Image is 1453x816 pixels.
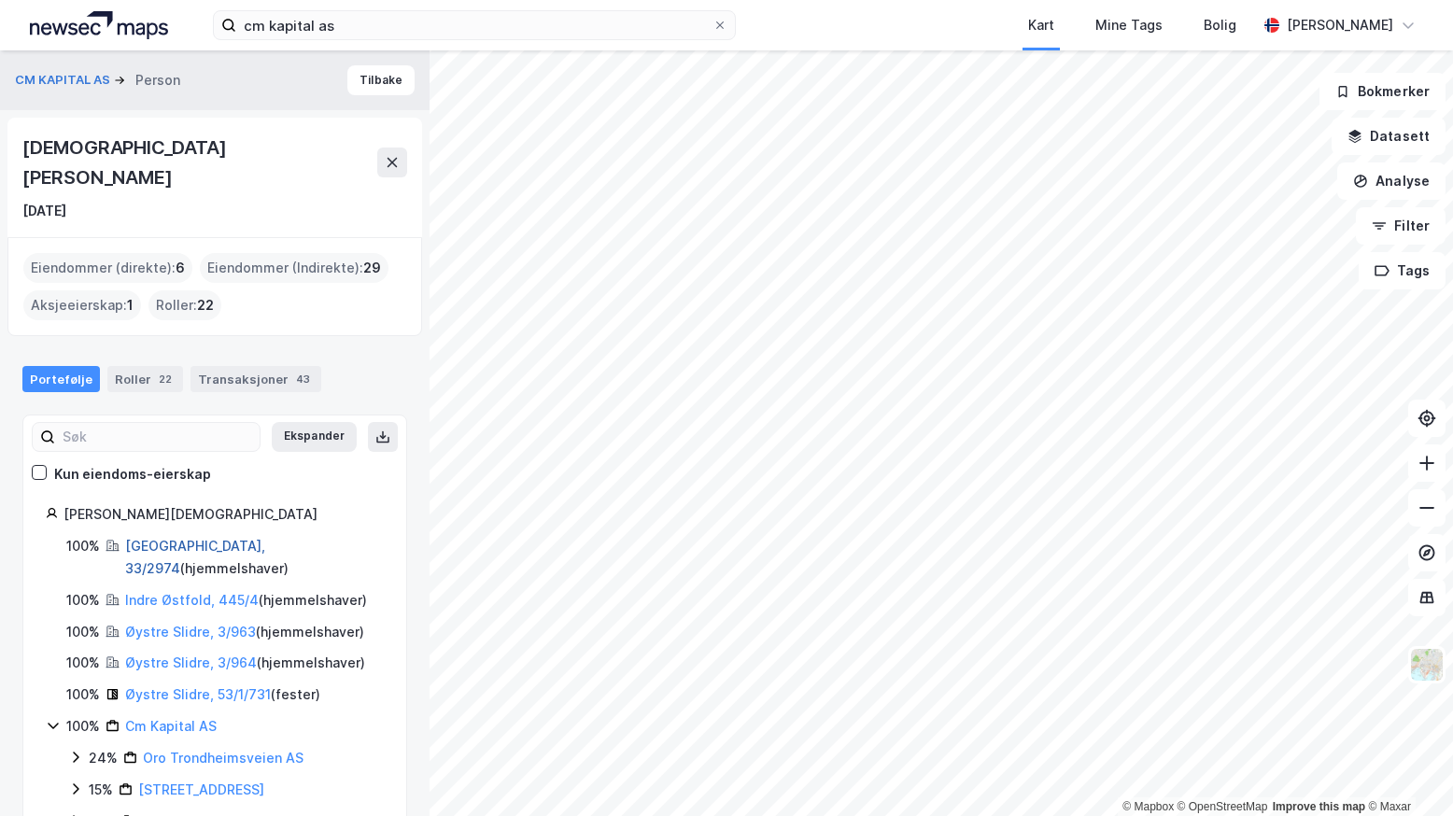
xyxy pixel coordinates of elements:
button: Bokmerker [1319,73,1446,110]
a: Improve this map [1273,800,1365,813]
a: [STREET_ADDRESS] [138,781,264,797]
iframe: Chat Widget [1360,726,1453,816]
span: 1 [127,294,134,317]
div: Roller [107,366,183,392]
div: 43 [292,370,314,388]
div: Mine Tags [1095,14,1163,36]
a: OpenStreetMap [1178,800,1268,813]
button: Tilbake [347,65,415,95]
span: 29 [363,257,381,279]
div: 24% [89,747,118,769]
div: Transaksjoner [190,366,321,392]
button: Tags [1359,252,1446,289]
input: Søk [55,423,260,451]
a: Oro Trondheimsveien AS [143,750,303,766]
span: 6 [176,257,185,279]
div: 100% [66,535,100,557]
div: 22 [155,370,176,388]
div: Eiendommer (direkte) : [23,253,192,283]
button: Analyse [1337,162,1446,200]
a: Cm Kapital AS [125,718,217,734]
div: ( hjemmelshaver ) [125,652,365,674]
div: Person [135,69,180,91]
div: [DEMOGRAPHIC_DATA][PERSON_NAME] [22,133,377,192]
div: ( hjemmelshaver ) [125,589,367,612]
div: Eiendommer (Indirekte) : [200,253,388,283]
div: 100% [66,589,100,612]
div: Kart [1028,14,1054,36]
div: ( hjemmelshaver ) [125,535,384,580]
button: CM KAPITAL AS [15,71,114,90]
div: 100% [66,683,100,706]
div: ( fester ) [125,683,320,706]
div: [PERSON_NAME][DEMOGRAPHIC_DATA] [63,503,384,526]
div: Portefølje [22,366,100,392]
a: Øystre Slidre, 53/1/731 [125,686,271,702]
a: Mapbox [1122,800,1174,813]
div: [DATE] [22,200,66,222]
button: Ekspander [272,422,357,452]
a: Indre Østfold, 445/4 [125,592,259,608]
button: Datasett [1332,118,1446,155]
a: Øystre Slidre, 3/963 [125,624,256,640]
div: Aksjeeierskap : [23,290,141,320]
div: [PERSON_NAME] [1287,14,1393,36]
div: Kun eiendoms-eierskap [54,463,211,485]
button: Filter [1356,207,1446,245]
img: Z [1409,647,1445,682]
a: Øystre Slidre, 3/964 [125,654,257,670]
div: 100% [66,652,100,674]
div: 15% [89,779,113,801]
div: 100% [66,715,100,738]
input: Søk på adresse, matrikkel, gårdeiere, leietakere eller personer [236,11,712,39]
div: 100% [66,621,100,643]
img: logo.a4113a55bc3d86da70a041830d287a7e.svg [30,11,168,39]
div: Roller : [148,290,221,320]
span: 22 [197,294,214,317]
div: ( hjemmelshaver ) [125,621,364,643]
div: Bolig [1204,14,1236,36]
a: [GEOGRAPHIC_DATA], 33/2974 [125,538,265,576]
